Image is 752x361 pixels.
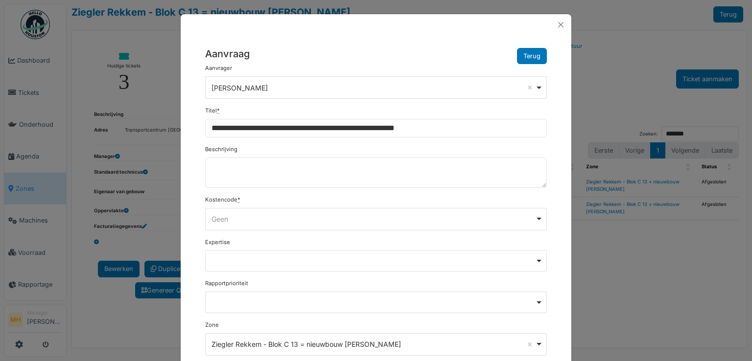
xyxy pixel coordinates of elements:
label: Aanvrager [205,64,232,72]
button: Remove item: '1187' [525,83,535,92]
button: Close [554,18,567,31]
abbr: Verplicht [237,196,240,203]
div: [PERSON_NAME] [211,83,535,93]
button: Remove item: '12240' [525,339,535,349]
h5: Aanvraag [205,48,250,60]
button: Terug [517,48,547,64]
label: Expertise [205,238,230,247]
label: Rapportprioriteit [205,279,248,288]
div: Geen [211,214,535,224]
label: Zone [205,321,219,329]
abbr: Verplicht [217,107,220,114]
label: Beschrijving [205,145,237,154]
label: Titel [205,107,220,115]
label: Kostencode [205,196,240,204]
div: Ziegler Rekkem - Blok C 13 = nieuwbouw [PERSON_NAME] [211,339,535,349]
